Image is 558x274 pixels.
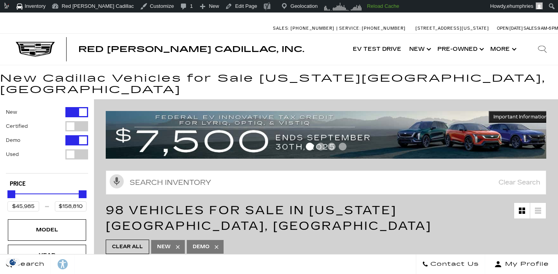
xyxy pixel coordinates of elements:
span: My Profile [502,259,549,270]
div: YearYear [8,245,86,266]
span: [PHONE_NUMBER] [291,26,334,31]
a: New [405,34,433,65]
button: Open user profile menu [485,254,558,274]
span: ehumphries [507,3,533,9]
div: ModelModel [8,219,86,240]
button: More [486,34,519,65]
span: [PHONE_NUMBER] [362,26,406,31]
section: Click to Open Cookie Consent Modal [4,258,22,266]
div: Model [27,226,67,234]
a: Red [PERSON_NAME] Cadillac, Inc. [78,45,304,53]
span: Go to slide 2 [317,143,325,150]
input: Minimum [7,201,39,211]
div: Filter by Vehicle Type [6,107,88,173]
button: Important Information [489,111,552,123]
span: Search [12,259,45,270]
h5: Price [10,181,84,188]
span: Clear All [112,242,143,252]
a: Pre-Owned [433,34,486,65]
a: Sales: [PHONE_NUMBER] [273,26,336,30]
a: Service: [PHONE_NUMBER] [336,26,408,30]
svg: Click to toggle on voice search [110,174,124,188]
label: Used [6,150,19,158]
div: Maximum Price [79,190,87,198]
span: Sales: [524,26,538,31]
img: vrp-tax-ending-august-version [106,111,552,159]
span: Go to slide 1 [306,143,314,150]
span: Important Information [493,114,547,120]
div: Year [27,251,67,260]
span: Contact Us [428,259,479,270]
span: Red [PERSON_NAME] Cadillac, Inc. [78,45,304,54]
label: Demo [6,136,20,144]
a: [STREET_ADDRESS][US_STATE] [415,26,489,31]
label: New [6,108,17,116]
span: 98 Vehicles for Sale in [US_STATE][GEOGRAPHIC_DATA], [GEOGRAPHIC_DATA] [106,203,432,233]
span: Open [DATE] [497,26,523,31]
span: Go to slide 4 [339,143,347,150]
span: Sales: [273,26,289,31]
a: Contact Us [416,254,485,274]
span: Go to slide 3 [328,143,336,150]
div: Minimum Price [7,190,15,198]
img: Cadillac Dark Logo with Cadillac White Text [16,42,55,57]
span: Demo [193,242,209,252]
a: EV Test Drive [349,34,405,65]
strong: Reload Cache [367,3,399,9]
img: Visitors over 48 hours. Click for more Clicky Site Stats. [321,1,364,12]
input: Maximum [55,201,87,211]
input: Search Inventory [106,170,546,195]
img: Opt-Out Icon [4,258,22,266]
span: Service: [339,26,361,31]
span: 9 AM-6 PM [538,26,558,31]
label: Certified [6,122,28,130]
span: New [157,242,171,252]
div: Price [7,188,87,211]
